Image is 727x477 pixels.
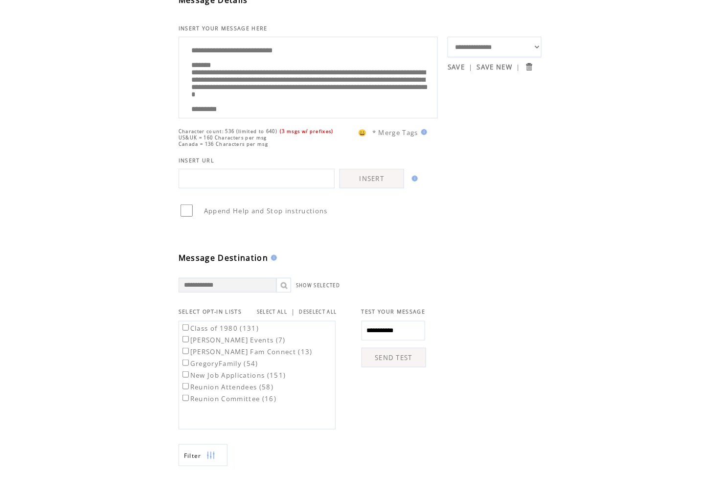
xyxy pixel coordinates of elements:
label: Class of 1980 (131) [181,324,259,333]
input: Reunion Committee (16) [182,395,189,401]
img: help.gif [409,176,418,182]
label: Reunion Attendees (58) [181,383,273,391]
span: US&UK = 160 Characters per msg [179,135,267,141]
input: New Job Applications (151) [182,371,189,378]
span: | [291,307,295,316]
span: | [469,63,473,71]
input: [PERSON_NAME] Events (7) [182,336,189,342]
span: | [516,63,520,71]
img: help.gif [418,129,427,135]
a: SEND TEST [362,348,426,367]
span: * Merge Tags [372,128,418,137]
span: TEST YOUR MESSAGE [362,308,426,315]
span: (3 msgs w/ prefixes) [280,128,334,135]
span: SELECT OPT-IN LISTS [179,308,242,315]
a: SELECT ALL [257,309,287,315]
a: SAVE [448,63,465,71]
span: INSERT YOUR MESSAGE HERE [179,25,268,32]
label: New Job Applications (151) [181,371,286,380]
span: Character count: 536 (limited to 640) [179,128,277,135]
label: Reunion Committee (16) [181,394,276,403]
a: SHOW SELECTED [296,282,340,289]
input: Submit [524,62,534,71]
span: Append Help and Stop instructions [204,206,328,215]
input: [PERSON_NAME] Fam Connect (13) [182,348,189,354]
label: [PERSON_NAME] Events (7) [181,336,286,344]
span: Canada = 136 Characters per msg [179,141,268,147]
input: GregoryFamily (54) [182,360,189,366]
span: 😀 [359,128,367,137]
label: GregoryFamily (54) [181,359,258,368]
a: DESELECT ALL [299,309,337,315]
img: help.gif [268,255,277,261]
span: INSERT URL [179,157,214,164]
input: Class of 1980 (131) [182,324,189,331]
span: Message Destination [179,252,268,263]
a: Filter [179,444,227,466]
a: INSERT [340,169,404,188]
label: [PERSON_NAME] Fam Connect (13) [181,347,313,356]
span: Show filters [184,452,202,460]
a: SAVE NEW [477,63,513,71]
input: Reunion Attendees (58) [182,383,189,389]
img: filters.png [206,445,215,467]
